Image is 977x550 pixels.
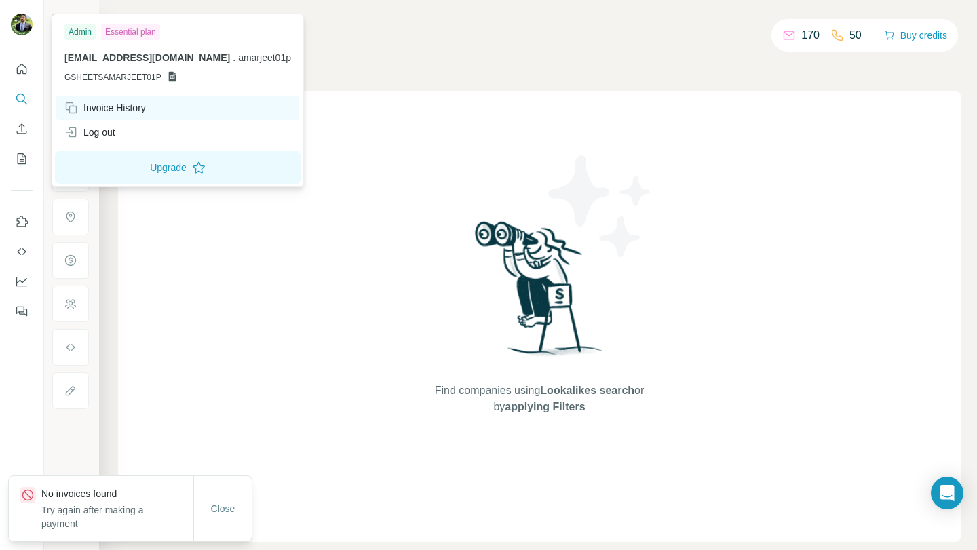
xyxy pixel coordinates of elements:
span: applying Filters [505,401,585,412]
span: . [233,52,235,63]
div: Open Intercom Messenger [931,477,963,509]
button: Show [42,8,98,28]
img: Surfe Illustration - Woman searching with binoculars [469,218,610,369]
button: Upgrade [55,151,301,184]
button: Feedback [11,299,33,323]
span: GSHEETSAMARJEET01P [64,71,161,83]
span: Close [211,502,235,515]
button: Dashboard [11,269,33,294]
div: Admin [64,24,96,40]
p: Try again after making a payment [41,503,193,530]
button: Close [202,496,245,521]
div: Essential plan [101,24,160,40]
span: Find companies using or by [431,382,648,415]
p: No invoices found [41,487,193,500]
p: 50 [849,27,862,43]
button: Use Surfe on LinkedIn [11,210,33,234]
button: Search [11,87,33,111]
p: 170 [801,27,820,43]
h4: Search [118,16,961,35]
button: My lists [11,146,33,171]
button: Quick start [11,57,33,81]
div: Log out [64,125,115,139]
button: Buy credits [884,26,947,45]
button: Enrich CSV [11,117,33,141]
div: Invoice History [64,101,146,115]
span: amarjeet01p [238,52,291,63]
img: Surfe Illustration - Stars [539,145,662,267]
span: Lookalikes search [540,385,634,396]
button: Use Surfe API [11,239,33,264]
span: [EMAIL_ADDRESS][DOMAIN_NAME] [64,52,230,63]
img: Avatar [11,14,33,35]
